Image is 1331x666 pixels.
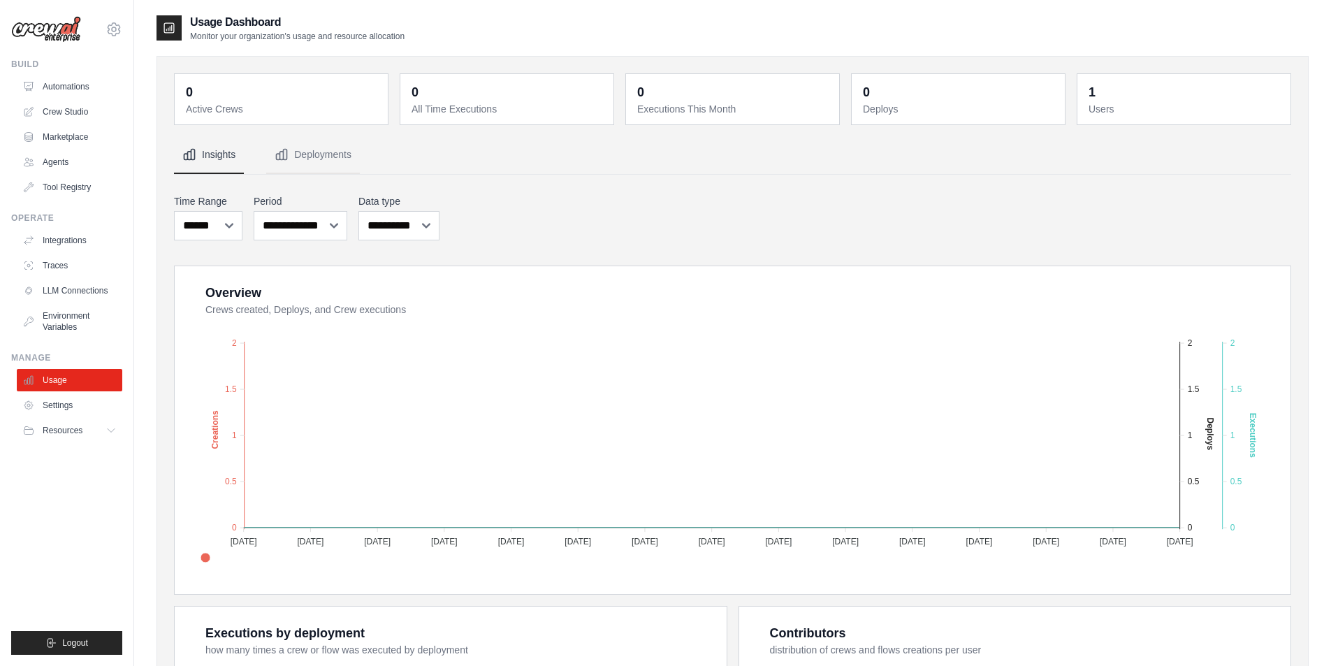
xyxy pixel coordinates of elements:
[364,537,391,546] tspan: [DATE]
[1248,413,1258,458] text: Executions
[190,31,405,42] p: Monitor your organization's usage and resource allocation
[1230,384,1242,394] tspan: 1.5
[205,643,710,657] dt: how many times a crew or flow was executed by deployment
[11,352,122,363] div: Manage
[899,537,926,546] tspan: [DATE]
[190,14,405,31] h2: Usage Dashboard
[863,102,1056,116] dt: Deploys
[412,82,419,102] div: 0
[1188,523,1193,533] tspan: 0
[232,430,237,440] tspan: 1
[1188,338,1193,348] tspan: 2
[62,637,88,649] span: Logout
[17,101,122,123] a: Crew Studio
[17,394,122,417] a: Settings
[863,82,870,102] div: 0
[966,537,993,546] tspan: [DATE]
[17,254,122,277] a: Traces
[17,75,122,98] a: Automations
[225,477,237,486] tspan: 0.5
[832,537,859,546] tspan: [DATE]
[174,194,242,208] label: Time Range
[637,82,644,102] div: 0
[1230,477,1242,486] tspan: 0.5
[1089,82,1096,102] div: 1
[11,16,81,43] img: Logo
[358,194,439,208] label: Data type
[1188,430,1193,440] tspan: 1
[632,537,658,546] tspan: [DATE]
[412,102,605,116] dt: All Time Executions
[186,102,379,116] dt: Active Crews
[637,102,831,116] dt: Executions This Month
[565,537,591,546] tspan: [DATE]
[210,410,220,449] text: Creations
[205,303,1274,317] dt: Crews created, Deploys, and Crew executions
[699,537,725,546] tspan: [DATE]
[17,280,122,302] a: LLM Connections
[770,643,1274,657] dt: distribution of crews and flows creations per user
[174,136,1291,174] nav: Tabs
[17,229,122,252] a: Integrations
[205,283,261,303] div: Overview
[1205,417,1215,450] text: Deploys
[225,384,237,394] tspan: 1.5
[765,537,792,546] tspan: [DATE]
[17,369,122,391] a: Usage
[1230,430,1235,440] tspan: 1
[43,425,82,436] span: Resources
[266,136,360,174] button: Deployments
[770,623,846,643] div: Contributors
[1188,477,1200,486] tspan: 0.5
[186,82,193,102] div: 0
[17,151,122,173] a: Agents
[17,305,122,338] a: Environment Variables
[431,537,458,546] tspan: [DATE]
[1167,537,1193,546] tspan: [DATE]
[232,523,237,533] tspan: 0
[1100,537,1126,546] tspan: [DATE]
[11,212,122,224] div: Operate
[205,623,365,643] div: Executions by deployment
[17,176,122,198] a: Tool Registry
[1033,537,1059,546] tspan: [DATE]
[1230,338,1235,348] tspan: 2
[11,59,122,70] div: Build
[1230,523,1235,533] tspan: 0
[17,126,122,148] a: Marketplace
[231,537,257,546] tspan: [DATE]
[254,194,347,208] label: Period
[11,631,122,655] button: Logout
[498,537,525,546] tspan: [DATE]
[174,136,244,174] button: Insights
[297,537,323,546] tspan: [DATE]
[232,338,237,348] tspan: 2
[1188,384,1200,394] tspan: 1.5
[1089,102,1282,116] dt: Users
[17,419,122,442] button: Resources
